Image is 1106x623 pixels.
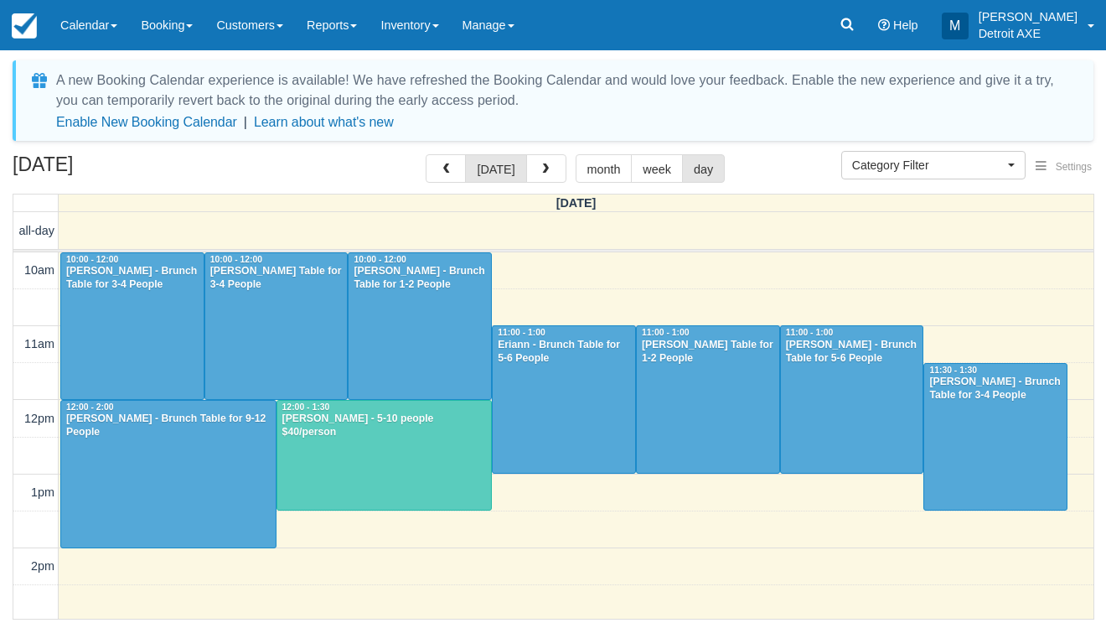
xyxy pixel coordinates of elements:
[631,154,683,183] button: week
[1026,155,1102,179] button: Settings
[65,265,199,292] div: [PERSON_NAME] - Brunch Table for 3-4 People
[929,366,977,375] span: 11:30 - 1:30
[642,328,690,337] span: 11:00 - 1:00
[65,413,271,439] div: [PERSON_NAME] - Brunch Table for 9-12 People
[204,252,349,400] a: 10:00 - 12:00[PERSON_NAME] Table for 3-4 People
[244,115,247,129] span: |
[465,154,526,183] button: [DATE]
[66,255,118,264] span: 10:00 - 12:00
[786,328,834,337] span: 11:00 - 1:00
[893,18,918,32] span: Help
[641,339,775,366] div: [PERSON_NAME] Table for 1-2 People
[348,252,492,400] a: 10:00 - 12:00[PERSON_NAME] - Brunch Table for 1-2 People
[276,400,493,511] a: 12:00 - 1:30[PERSON_NAME] - 5-10 people $40/person
[780,325,924,474] a: 11:00 - 1:00[PERSON_NAME] - Brunch Table for 5-6 People
[13,154,225,185] h2: [DATE]
[942,13,969,39] div: M
[878,19,890,31] i: Help
[1056,161,1092,173] span: Settings
[928,376,1062,402] div: [PERSON_NAME] - Brunch Table for 3-4 People
[31,559,54,573] span: 2pm
[31,485,54,499] span: 1pm
[254,115,394,129] a: Learn about what's new
[979,25,1078,42] p: Detroit AXE
[576,154,633,183] button: month
[56,114,237,131] button: Enable New Booking Calendar
[497,339,631,366] div: Eriann - Brunch Table for 5-6 People
[498,328,545,337] span: 11:00 - 1:00
[66,402,114,412] span: 12:00 - 2:00
[492,325,636,474] a: 11:00 - 1:00Eriann - Brunch Table for 5-6 People
[56,70,1073,111] div: A new Booking Calendar experience is available! We have refreshed the Booking Calendar and would ...
[354,255,406,264] span: 10:00 - 12:00
[209,265,344,292] div: [PERSON_NAME] Table for 3-4 People
[60,252,204,400] a: 10:00 - 12:00[PERSON_NAME] - Brunch Table for 3-4 People
[785,339,919,366] div: [PERSON_NAME] - Brunch Table for 5-6 People
[841,151,1026,179] button: Category Filter
[282,413,488,439] div: [PERSON_NAME] - 5-10 people $40/person
[19,224,54,237] span: all-day
[682,154,725,183] button: day
[353,265,487,292] div: [PERSON_NAME] - Brunch Table for 1-2 People
[979,8,1078,25] p: [PERSON_NAME]
[282,402,330,412] span: 12:00 - 1:30
[60,400,276,548] a: 12:00 - 2:00[PERSON_NAME] - Brunch Table for 9-12 People
[852,157,1004,174] span: Category Filter
[923,363,1067,511] a: 11:30 - 1:30[PERSON_NAME] - Brunch Table for 3-4 People
[24,412,54,425] span: 12pm
[12,13,37,39] img: checkfront-main-nav-mini-logo.png
[636,325,780,474] a: 11:00 - 1:00[PERSON_NAME] Table for 1-2 People
[24,337,54,350] span: 11am
[556,196,597,210] span: [DATE]
[24,263,54,277] span: 10am
[210,255,262,264] span: 10:00 - 12:00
